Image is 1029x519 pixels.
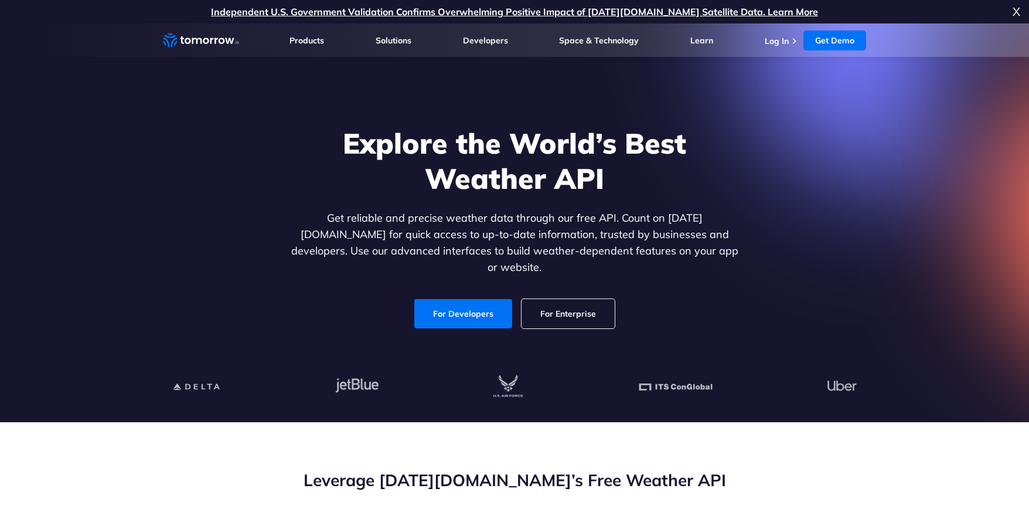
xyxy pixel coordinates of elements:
a: Independent U.S. Government Validation Confirms Overwhelming Positive Impact of [DATE][DOMAIN_NAM... [211,6,818,18]
h1: Explore the World’s Best Weather API [288,125,741,196]
a: For Enterprise [522,299,615,328]
a: Learn [690,35,713,46]
a: Home link [163,32,239,49]
h2: Leverage [DATE][DOMAIN_NAME]’s Free Weather API [163,469,866,491]
a: Solutions [376,35,411,46]
a: Developers [463,35,508,46]
p: Get reliable and precise weather data through our free API. Count on [DATE][DOMAIN_NAME] for quic... [288,210,741,276]
a: Space & Technology [559,35,639,46]
a: Get Demo [803,30,866,50]
a: Products [289,35,324,46]
a: For Developers [414,299,512,328]
a: Log In [765,36,789,46]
